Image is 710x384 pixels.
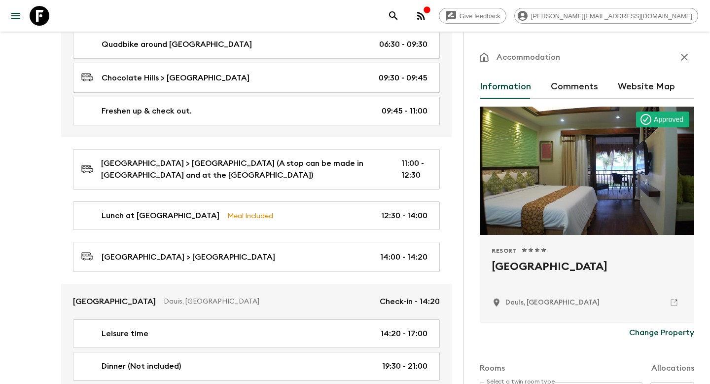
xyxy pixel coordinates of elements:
p: 14:00 - 14:20 [380,251,427,263]
span: [PERSON_NAME][EMAIL_ADDRESS][DOMAIN_NAME] [526,12,698,20]
p: Meal Included [227,210,273,221]
p: 09:45 - 11:00 [382,105,427,117]
a: Chocolate Hills > [GEOGRAPHIC_DATA]09:30 - 09:45 [73,63,440,93]
button: Information [480,75,531,99]
a: Dinner (Not included)19:30 - 21:00 [73,352,440,381]
p: [GEOGRAPHIC_DATA] > [GEOGRAPHIC_DATA] (A stop can be made in [GEOGRAPHIC_DATA] and at the [GEOGRA... [101,157,386,181]
a: Lunch at [GEOGRAPHIC_DATA]Meal Included12:30 - 14:00 [73,201,440,230]
p: Change Property [629,327,694,339]
p: Accommodation [497,51,560,63]
p: Dauis, [GEOGRAPHIC_DATA] [164,297,372,307]
span: Resort [492,247,517,255]
a: [GEOGRAPHIC_DATA] > [GEOGRAPHIC_DATA] (A stop can be made in [GEOGRAPHIC_DATA] and at the [GEOGRA... [73,149,440,190]
div: Photo of Bohol Beach Club Resort [480,107,694,235]
p: 14:20 - 17:00 [381,328,427,340]
p: Approved [654,115,683,124]
h2: [GEOGRAPHIC_DATA] [492,259,682,290]
p: Rooms [480,362,505,374]
button: Change Property [629,323,694,343]
p: Leisure time [102,328,148,340]
p: 11:00 - 12:30 [401,157,427,181]
p: [GEOGRAPHIC_DATA] [73,296,156,307]
button: search adventures [384,6,403,26]
p: 19:30 - 21:00 [382,360,427,372]
a: [GEOGRAPHIC_DATA] > [GEOGRAPHIC_DATA]14:00 - 14:20 [73,242,440,272]
button: Comments [551,75,598,99]
button: Website Map [618,75,675,99]
p: 09:30 - 09:45 [379,72,427,84]
p: Chocolate Hills > [GEOGRAPHIC_DATA] [102,72,249,84]
span: Give feedback [454,12,506,20]
a: Freshen up & check out.09:45 - 11:00 [73,97,440,125]
p: Dinner (Not included) [102,360,181,372]
p: Freshen up & check out. [102,105,192,117]
a: [GEOGRAPHIC_DATA]Dauis, [GEOGRAPHIC_DATA]Check-in - 14:20 [61,284,452,319]
button: menu [6,6,26,26]
p: Quadbike around [GEOGRAPHIC_DATA] [102,38,252,50]
div: [PERSON_NAME][EMAIL_ADDRESS][DOMAIN_NAME] [514,8,698,24]
p: 12:30 - 14:00 [381,210,427,222]
p: Allocations [651,362,694,374]
p: Lunch at [GEOGRAPHIC_DATA] [102,210,219,222]
p: [GEOGRAPHIC_DATA] > [GEOGRAPHIC_DATA] [102,251,275,263]
a: Leisure time14:20 - 17:00 [73,319,440,348]
p: Dauis, Philippines [505,298,600,307]
p: Check-in - 14:20 [380,296,440,307]
p: 06:30 - 09:30 [379,38,427,50]
a: Quadbike around [GEOGRAPHIC_DATA]06:30 - 09:30 [73,30,440,59]
a: Give feedback [439,8,506,24]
